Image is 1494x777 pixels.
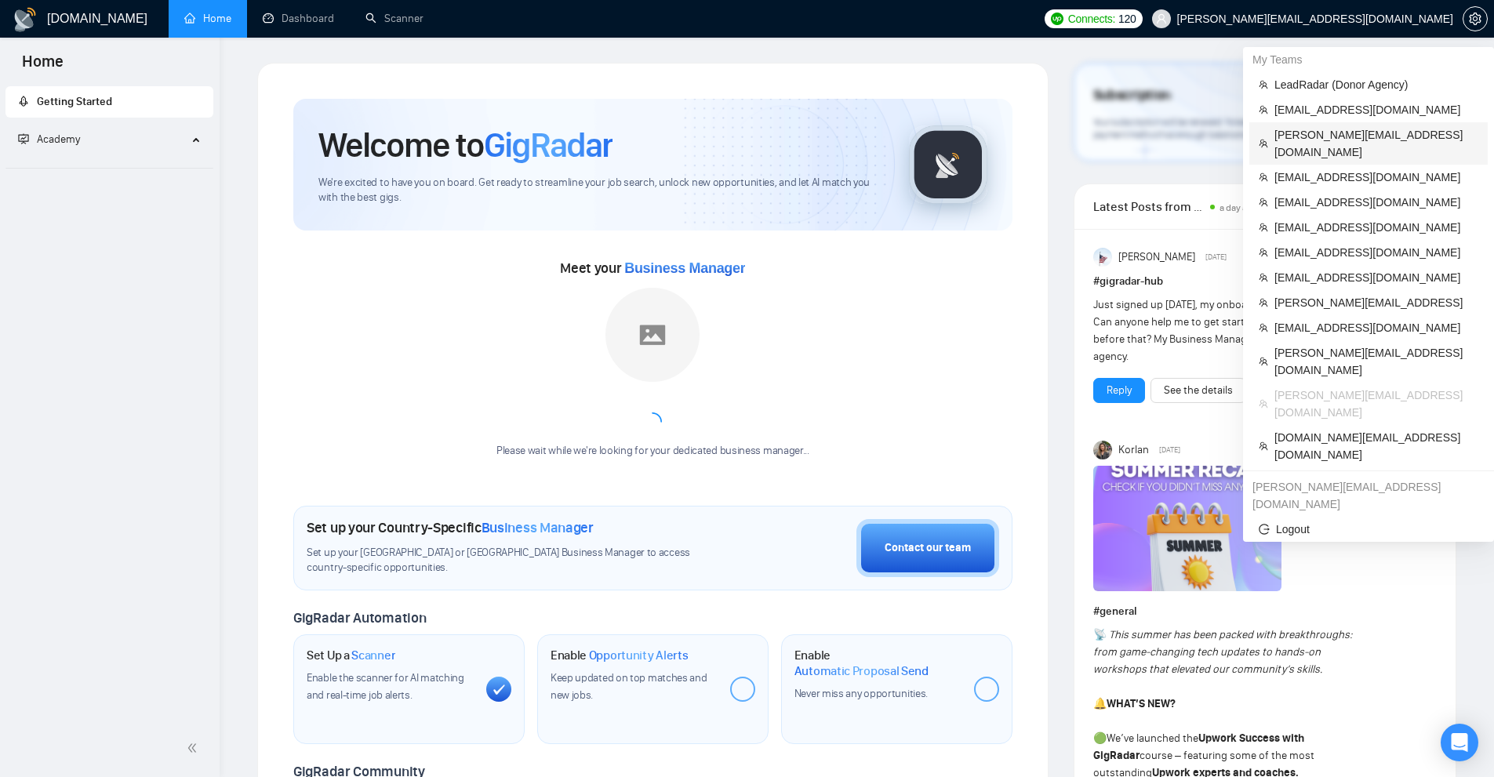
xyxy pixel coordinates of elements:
[1259,198,1268,207] span: team
[1259,323,1268,332] span: team
[1093,82,1171,109] span: Subscription
[1093,732,1304,762] strong: Upwork Success with GigRadar
[18,96,29,107] span: rocket
[1051,13,1063,25] img: upwork-logo.png
[482,519,594,536] span: Business Manager
[1259,248,1268,257] span: team
[1205,250,1227,264] span: [DATE]
[1274,76,1478,93] span: LeadRadar (Donor Agency)
[18,133,80,146] span: Academy
[484,124,613,166] span: GigRadar
[909,125,987,204] img: gigradar-logo.png
[1243,474,1494,517] div: oleksandr.b+1@gigradar.io
[293,609,426,626] span: GigRadar Automation
[551,648,689,663] h1: Enable
[487,444,819,459] div: Please wait while we're looking for your dedicated business manager...
[856,519,999,577] button: Contact our team
[1274,219,1478,236] span: [EMAIL_ADDRESS][DOMAIN_NAME]
[1274,244,1478,261] span: [EMAIL_ADDRESS][DOMAIN_NAME]
[13,7,38,32] img: logo
[187,740,202,756] span: double-left
[18,133,29,144] span: fund-projection-screen
[1093,441,1112,459] img: Korlan
[794,663,929,679] span: Automatic Proposal Send
[9,50,76,83] span: Home
[1259,105,1268,114] span: team
[1274,194,1478,211] span: [EMAIL_ADDRESS][DOMAIN_NAME]
[1159,443,1180,457] span: [DATE]
[1259,80,1268,89] span: team
[1093,273,1437,290] h1: # gigradar-hub
[307,519,594,536] h1: Set up your Country-Specific
[1243,47,1494,72] div: My Teams
[1441,724,1478,761] div: Open Intercom Messenger
[1259,521,1478,538] span: Logout
[1107,697,1176,710] strong: WHAT’S NEW?
[605,288,700,382] img: placeholder.png
[1093,116,1413,141] span: Your subscription will be renewed. To keep things running smoothly, make sure your payment method...
[1274,269,1478,286] span: [EMAIL_ADDRESS][DOMAIN_NAME]
[307,671,464,702] span: Enable the scanner for AI matching and real-time job alerts.
[1118,441,1149,459] span: Korlan
[1259,524,1270,535] span: logout
[1274,169,1478,186] span: [EMAIL_ADDRESS][DOMAIN_NAME]
[1068,10,1115,27] span: Connects:
[1118,10,1136,27] span: 120
[1259,273,1268,282] span: team
[1093,603,1437,620] h1: # general
[318,176,884,205] span: We're excited to have you on board. Get ready to streamline your job search, unlock new opportuni...
[1107,382,1132,399] a: Reply
[1093,197,1205,216] span: Latest Posts from the GigRadar Community
[1259,399,1268,408] span: team
[1259,357,1268,366] span: team
[263,12,334,25] a: dashboardDashboard
[560,260,745,277] span: Meet your
[5,162,213,172] li: Academy Homepage
[1274,294,1478,311] span: [PERSON_NAME][EMAIL_ADDRESS]
[1093,697,1107,710] span: 🔔
[885,539,971,557] div: Contact our team
[1093,248,1112,267] img: Anisuzzaman Khan
[1093,628,1107,641] span: 📡
[1274,344,1478,379] span: [PERSON_NAME][EMAIL_ADDRESS][DOMAIN_NAME]
[1093,378,1145,403] button: Reply
[1274,429,1478,463] span: [DOMAIN_NAME][EMAIL_ADDRESS][DOMAIN_NAME]
[1259,223,1268,232] span: team
[307,546,722,575] span: Set up your [GEOGRAPHIC_DATA] or [GEOGRAPHIC_DATA] Business Manager to access country-specific op...
[1220,202,1258,213] span: a day ago
[794,687,928,700] span: Never miss any opportunities.
[37,95,112,108] span: Getting Started
[307,648,395,663] h1: Set Up a
[1274,319,1478,336] span: [EMAIL_ADDRESS][DOMAIN_NAME]
[184,12,231,25] a: homeHome
[318,124,613,166] h1: Welcome to
[1259,172,1268,182] span: team
[1093,732,1107,745] span: 🟢
[1259,298,1268,307] span: team
[1463,13,1487,25] span: setting
[365,12,423,25] a: searchScanner
[794,648,961,678] h1: Enable
[5,86,213,118] li: Getting Started
[351,648,395,663] span: Scanner
[551,671,707,702] span: Keep updated on top matches and new jobs.
[1093,466,1281,591] img: F09CV3P1UE7-Summer%20recap.png
[1118,249,1195,266] span: [PERSON_NAME]
[624,260,745,276] span: Business Manager
[1093,296,1369,365] div: Just signed up [DATE], my onboarding call is not till [DATE]. Can anyone help me to get started t...
[1093,628,1352,676] em: This summer has been packed with breakthroughs: from game-changing tech updates to hands-on works...
[1274,387,1478,421] span: [PERSON_NAME][EMAIL_ADDRESS][DOMAIN_NAME]
[1259,139,1268,148] span: team
[1463,13,1488,25] a: setting
[1156,13,1167,24] span: user
[1463,6,1488,31] button: setting
[643,412,662,431] span: loading
[1274,101,1478,118] span: [EMAIL_ADDRESS][DOMAIN_NAME]
[1150,378,1246,403] button: See the details
[589,648,689,663] span: Opportunity Alerts
[1259,441,1268,451] span: team
[37,133,80,146] span: Academy
[1164,382,1233,399] a: See the details
[1274,126,1478,161] span: [PERSON_NAME][EMAIL_ADDRESS][DOMAIN_NAME]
